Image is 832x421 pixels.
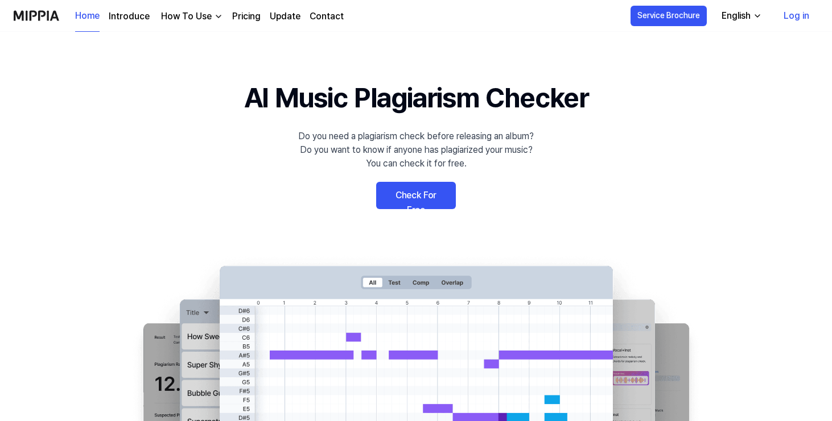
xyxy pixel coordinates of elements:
[376,182,456,209] a: Check For Free
[244,77,588,118] h1: AI Music Plagiarism Checker
[298,130,534,170] div: Do you need a plagiarism check before releasing an album? Do you want to know if anyone has plagi...
[214,12,223,21] img: down
[159,10,214,23] div: How To Use
[631,6,707,26] button: Service Brochure
[75,1,100,32] a: Home
[109,10,150,23] a: Introduce
[270,10,300,23] a: Update
[159,10,223,23] button: How To Use
[232,10,261,23] a: Pricing
[712,5,769,27] button: English
[310,10,344,23] a: Contact
[719,9,753,23] div: English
